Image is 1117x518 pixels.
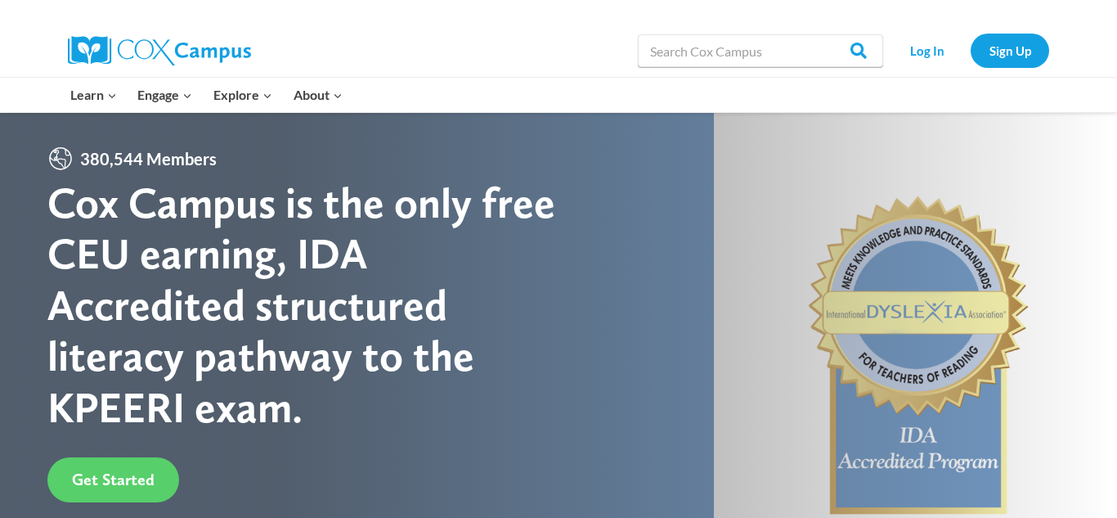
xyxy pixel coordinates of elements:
[971,34,1049,67] a: Sign Up
[74,146,223,172] span: 380,544 Members
[60,78,352,112] nav: Primary Navigation
[638,34,883,67] input: Search Cox Campus
[213,84,272,106] span: Explore
[47,178,558,433] div: Cox Campus is the only free CEU earning, IDA Accredited structured literacy pathway to the KPEERI...
[137,84,192,106] span: Engage
[68,36,251,65] img: Cox Campus
[891,34,1049,67] nav: Secondary Navigation
[70,84,117,106] span: Learn
[72,470,155,489] span: Get Started
[47,457,179,502] a: Get Started
[891,34,962,67] a: Log In
[294,84,343,106] span: About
